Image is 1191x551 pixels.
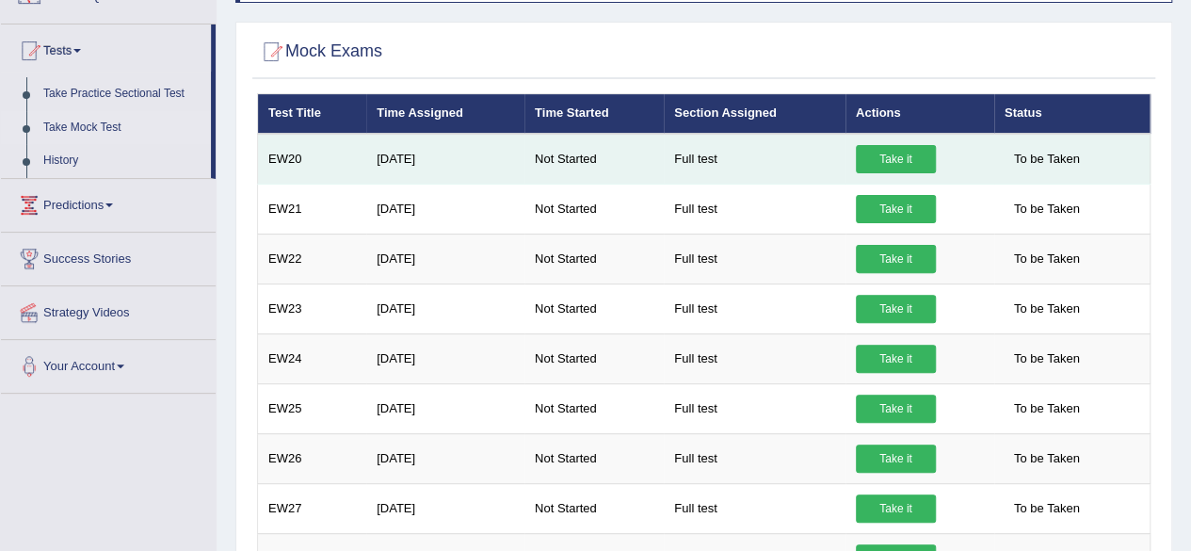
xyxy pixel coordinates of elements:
th: Time Assigned [366,94,524,134]
a: Take it [856,145,936,173]
td: Not Started [524,383,664,433]
span: To be Taken [1005,345,1089,373]
td: Not Started [524,483,664,533]
span: To be Taken [1005,145,1089,173]
a: Take Mock Test [35,111,211,145]
td: Not Started [524,134,664,185]
span: To be Taken [1005,494,1089,523]
td: [DATE] [366,234,524,284]
a: Tests [1,24,211,72]
td: Not Started [524,433,664,483]
td: EW21 [258,184,367,234]
td: Full test [664,134,845,185]
td: Full test [664,184,845,234]
td: Full test [664,383,845,433]
a: Take it [856,195,936,223]
a: Strategy Videos [1,286,216,333]
td: Full test [664,333,845,383]
td: EW27 [258,483,367,533]
span: To be Taken [1005,245,1089,273]
a: Take it [856,345,936,373]
th: Actions [845,94,994,134]
td: EW26 [258,433,367,483]
td: EW23 [258,284,367,333]
th: Time Started [524,94,664,134]
td: Full test [664,284,845,333]
td: EW25 [258,383,367,433]
td: Not Started [524,234,664,284]
th: Status [994,94,1151,134]
a: Predictions [1,179,216,226]
a: Take it [856,494,936,523]
td: EW20 [258,134,367,185]
a: Take it [856,395,936,423]
a: History [35,144,211,178]
a: Success Stories [1,233,216,280]
th: Section Assigned [664,94,845,134]
a: Take it [856,245,936,273]
td: Full test [664,433,845,483]
td: Not Started [524,333,664,383]
td: EW22 [258,234,367,284]
td: [DATE] [366,383,524,433]
span: To be Taken [1005,395,1089,423]
a: Take it [856,295,936,323]
td: Full test [664,483,845,533]
td: [DATE] [366,284,524,333]
td: [DATE] [366,483,524,533]
td: Not Started [524,284,664,333]
a: Take it [856,445,936,473]
td: [DATE] [366,333,524,383]
td: EW24 [258,333,367,383]
span: To be Taken [1005,295,1089,323]
a: Take Practice Sectional Test [35,77,211,111]
td: Not Started [524,184,664,234]
td: [DATE] [366,433,524,483]
td: [DATE] [366,184,524,234]
td: [DATE] [366,134,524,185]
a: Your Account [1,340,216,387]
td: Full test [664,234,845,284]
span: To be Taken [1005,445,1089,473]
th: Test Title [258,94,367,134]
h2: Mock Exams [257,38,382,66]
span: To be Taken [1005,195,1089,223]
